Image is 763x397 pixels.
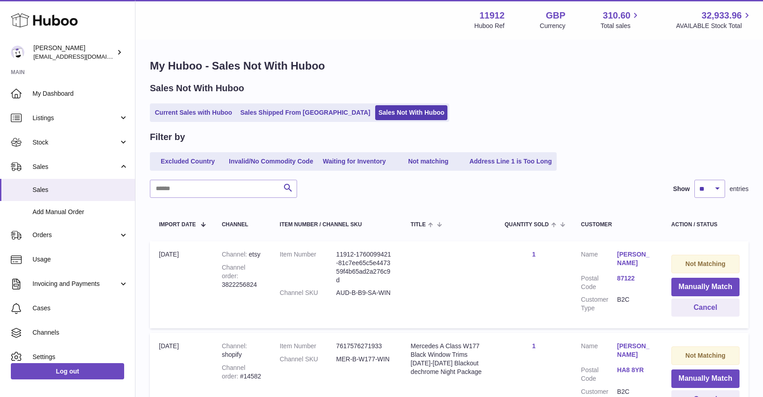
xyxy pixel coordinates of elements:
[33,328,128,337] span: Channels
[222,222,261,228] div: Channel
[33,44,115,61] div: [PERSON_NAME]
[581,222,653,228] div: Customer
[33,280,119,288] span: Invoicing and Payments
[222,250,261,259] div: etsy
[505,222,549,228] span: Quantity Sold
[540,22,566,30] div: Currency
[33,208,128,216] span: Add Manual Order
[33,53,133,60] span: [EMAIL_ADDRESS][DOMAIN_NAME]
[280,250,336,285] dt: Item Number
[11,46,24,59] img: info@carbonmyride.com
[676,22,752,30] span: AVAILABLE Stock Total
[600,9,641,30] a: 310.60 Total sales
[671,278,740,296] button: Manually Match
[375,105,447,120] a: Sales Not With Huboo
[150,82,244,94] h2: Sales Not With Huboo
[466,154,555,169] a: Address Line 1 is Too Long
[411,222,426,228] span: Title
[222,364,245,380] strong: Channel order
[671,369,740,388] button: Manually Match
[222,251,249,258] strong: Channel
[11,363,124,379] a: Log out
[33,231,119,239] span: Orders
[33,186,128,194] span: Sales
[581,295,617,313] dt: Customer Type
[617,250,653,267] a: [PERSON_NAME]
[33,353,128,361] span: Settings
[152,154,224,169] a: Excluded Country
[730,185,749,193] span: entries
[237,105,373,120] a: Sales Shipped From [GEOGRAPHIC_DATA]
[617,366,653,374] a: HA8 8YR
[603,9,630,22] span: 310.60
[150,131,185,143] h2: Filter by
[479,9,505,22] strong: 11912
[222,263,261,289] div: 3822256824
[671,222,740,228] div: Action / Status
[475,22,505,30] div: Huboo Ref
[33,163,119,171] span: Sales
[581,250,617,270] dt: Name
[546,9,565,22] strong: GBP
[150,241,213,328] td: [DATE]
[152,105,235,120] a: Current Sales with Huboo
[280,342,336,350] dt: Item Number
[617,342,653,359] a: [PERSON_NAME]
[617,295,653,313] dd: B2C
[617,274,653,283] a: 87122
[33,114,119,122] span: Listings
[336,289,393,297] dd: AUD-B-B9-SA-WIN
[685,352,726,359] strong: Not Matching
[33,255,128,264] span: Usage
[392,154,465,169] a: Not matching
[226,154,316,169] a: Invalid/No Commodity Code
[222,264,245,280] strong: Channel order
[685,260,726,267] strong: Not Matching
[280,222,393,228] div: Item Number / Channel SKU
[336,342,393,350] dd: 7617576271933
[222,342,247,350] strong: Channel
[336,250,393,285] dd: 11912-1760099421-81c7ee65c5e447359f4b65ad2a276c9d
[222,364,261,381] div: #14582
[671,299,740,317] button: Cancel
[411,342,487,376] div: Mercedes A Class W177 Black Window Trims [DATE]-[DATE] Blackout dechrome Night Package
[318,154,391,169] a: Waiting for Inventory
[676,9,752,30] a: 32,933.96 AVAILABLE Stock Total
[336,355,393,364] dd: MER-B-W177-WIN
[600,22,641,30] span: Total sales
[33,304,128,313] span: Cases
[150,59,749,73] h1: My Huboo - Sales Not With Huboo
[222,342,261,359] div: shopify
[581,342,617,361] dt: Name
[581,274,617,291] dt: Postal Code
[532,251,535,258] a: 1
[532,342,535,350] a: 1
[280,355,336,364] dt: Channel SKU
[581,366,617,383] dt: Postal Code
[33,89,128,98] span: My Dashboard
[702,9,742,22] span: 32,933.96
[33,138,119,147] span: Stock
[159,222,196,228] span: Import date
[280,289,336,297] dt: Channel SKU
[673,185,690,193] label: Show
